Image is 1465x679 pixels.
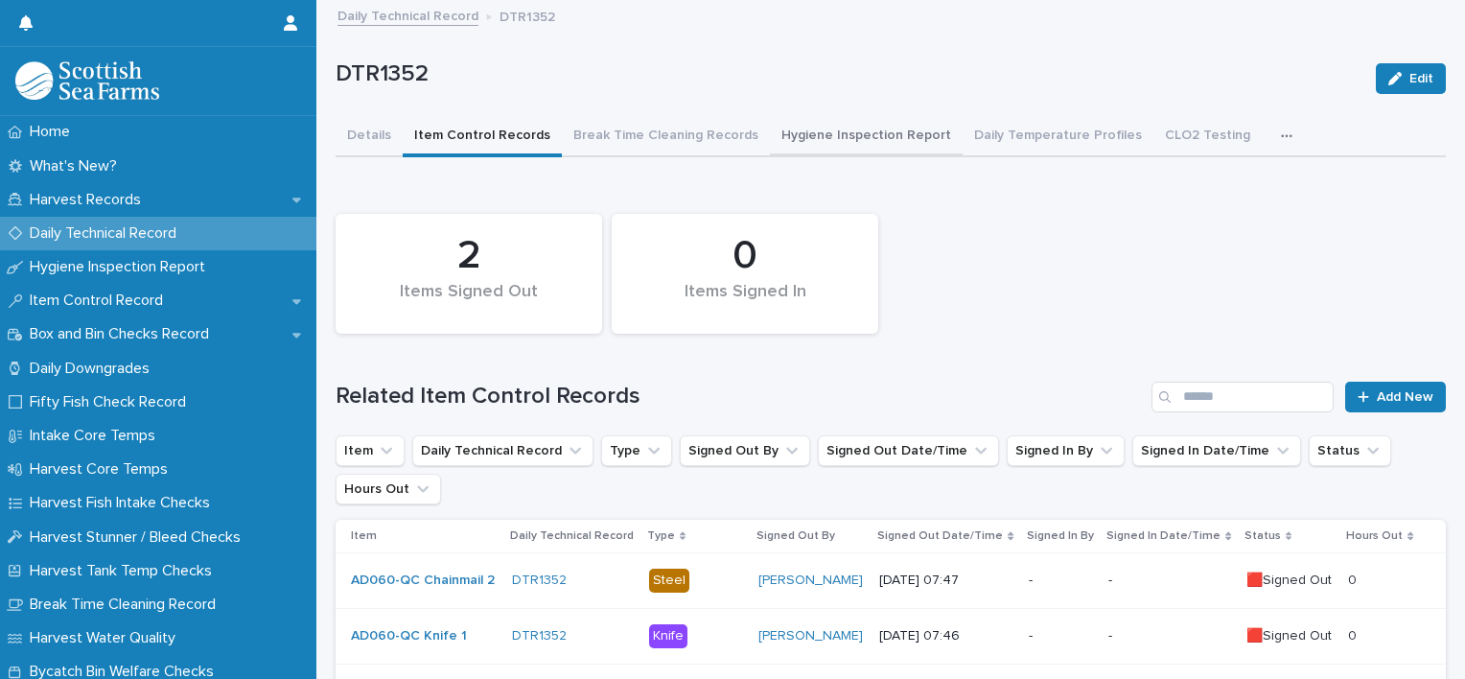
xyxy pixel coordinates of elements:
p: Intake Core Temps [22,427,171,445]
input: Search [1151,382,1334,412]
p: Type [647,526,675,547]
button: Signed Out Date/Time [818,435,999,466]
p: - [1029,628,1093,644]
button: Signed In By [1007,435,1125,466]
div: 2 [368,232,570,280]
button: Signed Out By [680,435,810,466]
div: Items Signed In [644,282,846,322]
a: [PERSON_NAME] [758,628,863,644]
div: Steel [649,569,689,593]
p: Signed In By [1027,526,1094,547]
button: Break Time Cleaning Records [562,117,770,157]
tr: AD060-QC Knife 1 DTR1352 Knife[PERSON_NAME] [DATE] 07:46--🟥Signed Out00 [336,608,1446,664]
button: Hygiene Inspection Report [770,117,963,157]
a: Add New [1345,382,1446,412]
a: DTR1352 [512,628,567,644]
p: Signed In Date/Time [1106,526,1221,547]
p: Signed Out Date/Time [877,526,1003,547]
p: 🟥Signed Out [1246,628,1333,644]
button: Hours Out [336,474,441,504]
p: Hygiene Inspection Report [22,258,221,276]
p: Daily Downgrades [22,360,165,378]
p: Item Control Record [22,292,178,310]
p: Harvest Core Temps [22,460,183,479]
button: Details [336,117,403,157]
p: Item [351,526,377,547]
button: Item Control Records [403,117,562,157]
button: Type [601,435,672,466]
p: - [1108,628,1231,644]
p: [DATE] 07:47 [879,573,1013,589]
p: What's New? [22,157,132,176]
button: CLO2 Testing [1153,117,1262,157]
p: Break Time Cleaning Record [22,596,231,614]
tr: AD060-QC Chainmail 2 DTR1352 Steel[PERSON_NAME] [DATE] 07:47--🟥Signed Out00 [336,553,1446,609]
p: Hours Out [1346,526,1403,547]
a: AD060-QC Knife 1 [351,628,467,644]
p: Harvest Water Quality [22,629,191,647]
a: AD060-QC Chainmail 2 [351,573,495,589]
p: Harvest Fish Intake Checks [22,494,225,512]
p: DTR1352 [336,60,1360,88]
div: Items Signed Out [368,282,570,322]
p: DTR1352 [500,5,555,26]
p: Signed Out By [756,526,835,547]
div: 0 [644,232,846,280]
button: Edit [1376,63,1446,94]
a: [PERSON_NAME] [758,573,863,589]
p: Daily Technical Record [510,526,634,547]
p: Status [1244,526,1281,547]
p: 0 [1348,569,1360,589]
p: Box and Bin Checks Record [22,325,224,343]
a: DTR1352 [512,573,567,589]
p: - [1108,573,1231,589]
button: Daily Technical Record [412,435,593,466]
p: Fifty Fish Check Record [22,393,201,411]
div: Knife [649,624,687,648]
p: [DATE] 07:46 [879,628,1013,644]
p: 🟥Signed Out [1246,573,1333,589]
p: - [1029,573,1093,589]
button: Daily Temperature Profiles [963,117,1153,157]
p: Home [22,123,85,141]
button: Signed In Date/Time [1132,435,1301,466]
p: Harvest Tank Temp Checks [22,562,227,580]
p: Daily Technical Record [22,224,192,243]
span: Add New [1377,390,1433,404]
button: Item [336,435,405,466]
span: Edit [1409,72,1433,85]
button: Status [1309,435,1391,466]
img: mMrefqRFQpe26GRNOUkG [15,61,159,100]
h1: Related Item Control Records [336,383,1144,410]
p: Harvest Records [22,191,156,209]
p: Harvest Stunner / Bleed Checks [22,528,256,547]
p: 0 [1348,624,1360,644]
a: Daily Technical Record [337,4,478,26]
